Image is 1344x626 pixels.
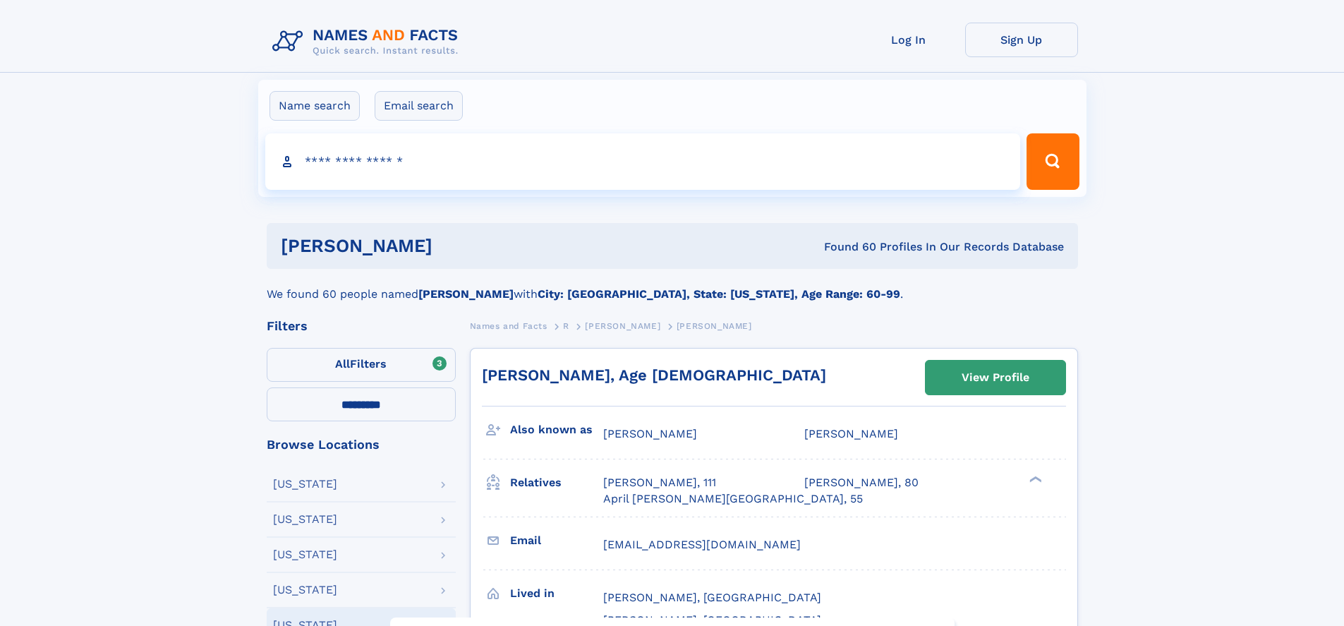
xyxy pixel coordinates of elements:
h3: Relatives [510,471,603,495]
input: search input [265,133,1021,190]
div: We found 60 people named with . [267,269,1078,303]
img: Logo Names and Facts [267,23,470,61]
h3: Email [510,529,603,553]
a: [PERSON_NAME], 80 [804,475,919,490]
span: [PERSON_NAME], [GEOGRAPHIC_DATA] [603,591,821,604]
div: ❯ [1026,475,1043,484]
a: Sign Up [965,23,1078,57]
a: View Profile [926,361,1065,395]
div: [US_STATE] [273,584,337,596]
span: [PERSON_NAME] [603,427,697,440]
div: View Profile [962,361,1029,394]
span: R [563,321,569,331]
a: Names and Facts [470,317,547,335]
label: Email search [375,91,463,121]
a: Log In [852,23,965,57]
a: [PERSON_NAME] [585,317,660,335]
div: [US_STATE] [273,549,337,560]
a: [PERSON_NAME], 111 [603,475,716,490]
h3: Lived in [510,582,603,606]
button: Search Button [1027,133,1079,190]
span: [EMAIL_ADDRESS][DOMAIN_NAME] [603,538,801,551]
h1: [PERSON_NAME] [281,237,629,255]
span: [PERSON_NAME] [804,427,898,440]
div: Filters [267,320,456,332]
b: City: [GEOGRAPHIC_DATA], State: [US_STATE], Age Range: 60-99 [538,287,900,301]
label: Name search [270,91,360,121]
span: [PERSON_NAME] [677,321,752,331]
div: [US_STATE] [273,478,337,490]
div: Found 60 Profiles In Our Records Database [628,239,1064,255]
span: All [335,357,350,371]
b: [PERSON_NAME] [418,287,514,301]
a: R [563,317,569,335]
a: [PERSON_NAME], Age [DEMOGRAPHIC_DATA] [482,366,826,384]
label: Filters [267,348,456,382]
a: April [PERSON_NAME][GEOGRAPHIC_DATA], 55 [603,491,863,507]
div: [US_STATE] [273,514,337,525]
div: Browse Locations [267,438,456,451]
span: [PERSON_NAME] [585,321,660,331]
h3: Also known as [510,418,603,442]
